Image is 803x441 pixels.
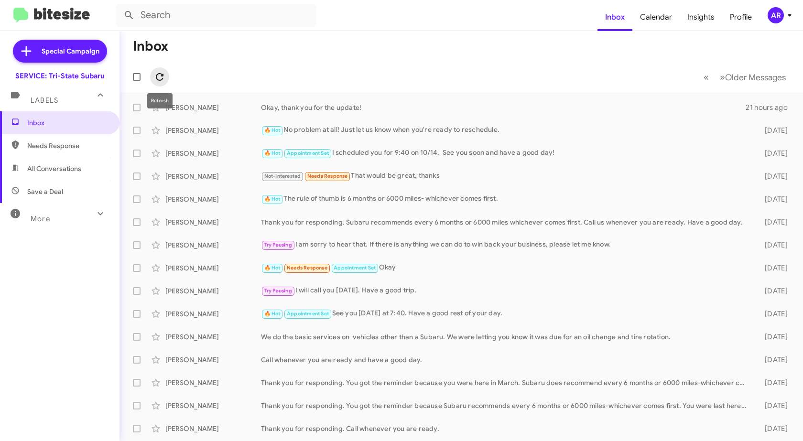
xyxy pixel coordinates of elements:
[42,46,99,56] span: Special Campaign
[165,263,261,273] div: [PERSON_NAME]
[725,72,786,83] span: Older Messages
[165,194,261,204] div: [PERSON_NAME]
[698,67,792,87] nav: Page navigation example
[165,286,261,296] div: [PERSON_NAME]
[751,194,795,204] div: [DATE]
[760,7,792,23] button: AR
[264,127,281,133] span: 🔥 Hot
[27,164,81,173] span: All Conversations
[261,125,751,136] div: No problem at all! Just let us know when you're ready to reschedule.
[261,308,751,319] div: See you [DATE] at 7:40. Have a good rest of your day.
[264,311,281,317] span: 🔥 Hot
[287,311,329,317] span: Appointment Set
[261,103,746,112] div: Okay, thank you for the update!
[751,332,795,342] div: [DATE]
[27,187,63,196] span: Save a Deal
[13,40,107,63] a: Special Campaign
[751,401,795,410] div: [DATE]
[751,355,795,365] div: [DATE]
[722,3,760,31] a: Profile
[720,71,725,83] span: »
[261,262,751,273] div: Okay
[307,173,348,179] span: Needs Response
[597,3,632,31] a: Inbox
[698,67,715,87] button: Previous
[165,149,261,158] div: [PERSON_NAME]
[165,217,261,227] div: [PERSON_NAME]
[264,196,281,202] span: 🔥 Hot
[165,332,261,342] div: [PERSON_NAME]
[116,4,316,27] input: Search
[287,150,329,156] span: Appointment Set
[165,401,261,410] div: [PERSON_NAME]
[165,309,261,319] div: [PERSON_NAME]
[165,126,261,135] div: [PERSON_NAME]
[261,332,751,342] div: We do the basic services on vehicles other than a Subaru. We were letting you know it was due for...
[751,286,795,296] div: [DATE]
[334,265,376,271] span: Appointment Set
[751,126,795,135] div: [DATE]
[751,424,795,433] div: [DATE]
[165,172,261,181] div: [PERSON_NAME]
[751,217,795,227] div: [DATE]
[768,7,784,23] div: AR
[261,148,751,159] div: I scheduled you for 9:40 on 10/14. See you soon and have a good day!
[264,173,301,179] span: Not-Interested
[714,67,792,87] button: Next
[165,378,261,387] div: [PERSON_NAME]
[27,141,109,151] span: Needs Response
[751,378,795,387] div: [DATE]
[751,172,795,181] div: [DATE]
[751,240,795,250] div: [DATE]
[704,71,709,83] span: «
[261,401,751,410] div: Thank you for responding. You got the reminder because Subaru recommends every 6 months or 6000 m...
[165,103,261,112] div: [PERSON_NAME]
[746,103,795,112] div: 21 hours ago
[264,265,281,271] span: 🔥 Hot
[751,149,795,158] div: [DATE]
[133,39,168,54] h1: Inbox
[680,3,722,31] a: Insights
[261,424,751,433] div: Thank you for responding. Call whenever you are ready.
[261,239,751,250] div: I am sorry to hear that. If there is anything we can do to win back your business, please let me ...
[147,93,173,108] div: Refresh
[751,309,795,319] div: [DATE]
[264,150,281,156] span: 🔥 Hot
[261,171,751,182] div: That would be great, thanks
[632,3,680,31] a: Calendar
[261,285,751,296] div: I will call you [DATE]. Have a good trip.
[165,240,261,250] div: [PERSON_NAME]
[15,71,105,81] div: SERVICE: Tri-State Subaru
[261,378,751,387] div: Thank you for responding. You got the reminder because you were here in March. Subaru does recomm...
[264,288,292,294] span: Try Pausing
[31,215,50,223] span: More
[261,217,751,227] div: Thank you for responding. Subaru recommends every 6 months or 6000 miles whichever comes first. C...
[165,355,261,365] div: [PERSON_NAME]
[751,263,795,273] div: [DATE]
[27,118,109,128] span: Inbox
[261,355,751,365] div: Call whenever you are ready and have a good day.
[165,424,261,433] div: [PERSON_NAME]
[287,265,327,271] span: Needs Response
[31,96,58,105] span: Labels
[264,242,292,248] span: Try Pausing
[261,194,751,204] div: The rule of thumb is 6 months or 6000 miles- whichever comes first.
